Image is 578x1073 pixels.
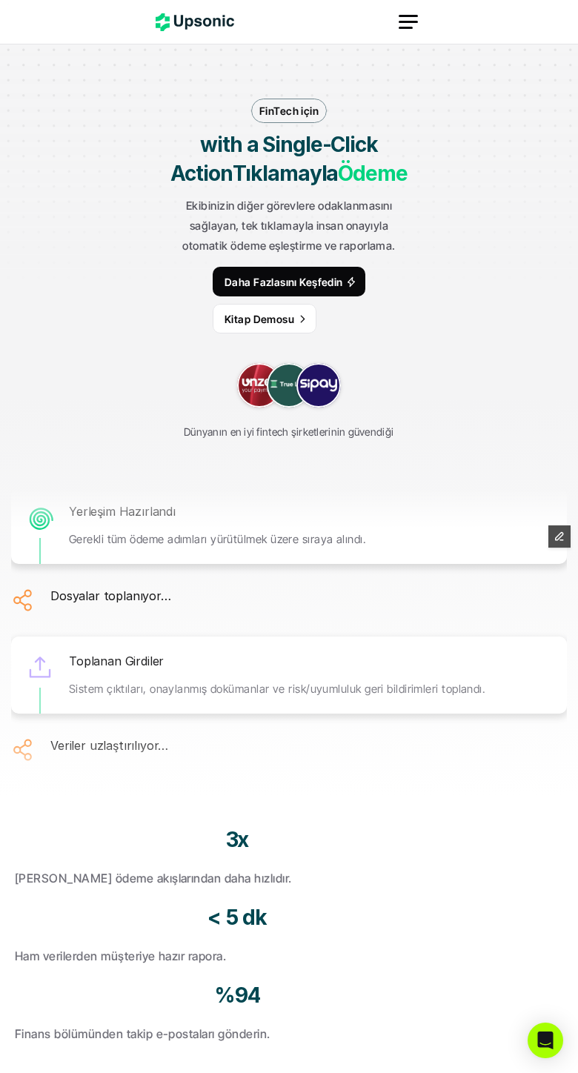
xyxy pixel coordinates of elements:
font: Ekibinizin diğer görevlere odaklanmasını sağlayan, tek tıklamayla insan onayıyla otomatik ödeme e... [182,199,396,253]
font: Toplanan Girdiler [69,654,164,668]
font: 3x [226,827,249,852]
font: Finans bölümünden takip e-postaları gönderin. [15,1026,270,1041]
font: Daha Fazlasını Keşfedin [225,276,343,288]
font: %94 [214,983,260,1008]
font: Kitap Demosu [225,313,294,325]
font: [PERSON_NAME] ödeme akışlarından daha hızlıdır. [15,871,292,886]
font: Ödeme [338,161,407,186]
font: Sistem çıktıları, onaylanmış dokümanlar ve risk/uyumluluk geri bildirimleri toplandı. [69,682,485,696]
font: Gerekli tüm ödeme adımları yürütülmek üzere sıraya alındı. [69,532,366,546]
button: Çerçeve İçeriğini Düzenle [548,525,571,548]
div: Intercom Messenger'ı açın [528,1023,563,1058]
font: Dosyalar toplanıyor… [50,588,171,603]
font: < 5 dk [207,905,266,930]
font: Yerleşim Hazırlandı [69,504,176,519]
strong: with a Single-Click Action [170,132,382,186]
font: Dünyanın en iyi fintech şirketlerinin güvendiği [184,425,393,438]
font: Tıklamayla [233,161,339,186]
font: Veriler uzlaştırılıyor… [50,738,168,753]
a: Kitap Demosu [213,304,316,333]
a: Daha Fazlasını Keşfedin [213,267,365,296]
font: Ham verilerden müşteriye hazır rapora. [15,949,226,963]
font: FinTech için [259,104,319,117]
